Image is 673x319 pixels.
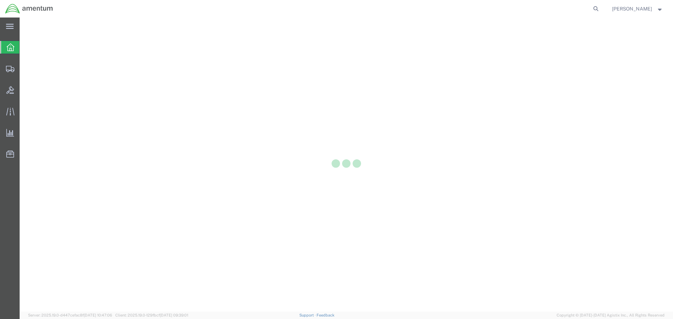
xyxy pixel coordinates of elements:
span: Client: 2025.19.0-129fbcf [115,313,188,317]
a: Support [299,313,317,317]
button: [PERSON_NAME] [612,5,664,13]
a: Feedback [317,313,334,317]
span: [DATE] 09:39:01 [160,313,188,317]
span: Copyright © [DATE]-[DATE] Agistix Inc., All Rights Reserved [557,312,665,318]
span: Server: 2025.19.0-d447cefac8f [28,313,112,317]
span: [DATE] 10:47:06 [84,313,112,317]
span: Nick Blake [612,5,652,13]
img: logo [5,4,53,14]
